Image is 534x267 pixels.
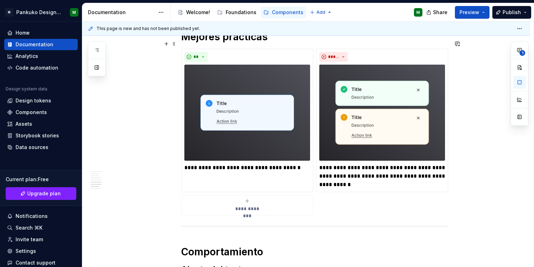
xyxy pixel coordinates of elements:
div: Pankuko Design System [16,9,61,16]
img: 9c268140-b983-45c6-b8d3-958042bddf81.png [319,65,445,161]
div: Home [16,29,30,36]
a: Design tokens [4,95,78,106]
a: Documentation [4,39,78,50]
a: Upgrade plan [6,187,76,200]
span: Add [316,10,325,15]
h1: Mejores prácticas [181,30,448,43]
a: Code automation [4,62,78,73]
div: M [5,8,13,17]
div: Assets [16,120,32,127]
img: 0fdb163e-fe22-447b-801d-74b4c54e5ff7.png [184,65,310,161]
div: Settings [16,248,36,255]
div: Design tokens [16,97,51,104]
a: Home [4,27,78,38]
button: Publish [492,6,531,19]
div: Welcome! [186,9,210,16]
a: Welcome! [175,7,213,18]
div: Invite team [16,236,43,243]
div: Design system data [6,86,47,92]
div: Components [16,109,47,116]
a: Components [4,107,78,118]
div: Code automation [16,64,58,71]
span: Share [433,9,447,16]
div: M [72,10,76,15]
a: Assets [4,118,78,130]
a: Invite team [4,234,78,245]
span: Upgrade plan [27,190,61,197]
button: MPankuko Design SystemM [1,5,81,20]
div: Analytics [16,53,38,60]
a: Foundations [214,7,259,18]
a: Components [261,7,306,18]
button: Search ⌘K [4,222,78,233]
div: Storybook stories [16,132,59,139]
span: This page is new and has not been published yet. [96,26,200,31]
div: Components [272,9,303,16]
div: Page tree [175,5,306,19]
h1: Comportamiento [181,245,448,258]
a: Storybook stories [4,130,78,141]
div: Documentation [88,9,155,16]
div: Contact support [16,259,55,266]
div: Search ⌘K [16,224,42,231]
a: Data sources [4,142,78,153]
div: Documentation [16,41,53,48]
div: Foundations [226,9,256,16]
div: M [416,10,420,15]
div: Current plan : Free [6,176,76,183]
span: Publish [503,9,521,16]
a: Analytics [4,51,78,62]
button: Preview [455,6,490,19]
button: Share [423,6,452,19]
span: Preview [459,9,479,16]
div: Data sources [16,144,48,151]
div: Notifications [16,213,48,220]
a: Settings [4,245,78,257]
button: Add [308,7,334,17]
button: Notifications [4,210,78,222]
